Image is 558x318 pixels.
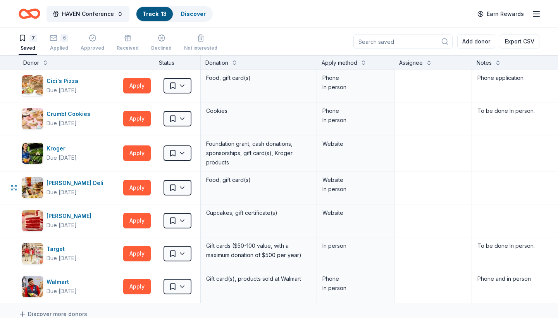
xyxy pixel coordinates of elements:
div: Saved [19,45,37,51]
button: Apply [123,279,151,294]
button: Add donor [457,35,495,48]
img: Image for Crumbl Cookies [22,108,43,129]
div: Due [DATE] [46,86,77,95]
div: Crumbl Cookies [46,109,93,119]
div: [PERSON_NAME] [46,211,95,221]
div: In person [322,241,389,251]
div: Status [154,55,201,69]
div: Notes [477,58,492,67]
div: Cookies [205,105,312,116]
div: Website [322,139,389,149]
button: 6Applied [50,31,68,55]
div: Gift card(s), products sold at Walmart [205,273,312,284]
div: Apply method [322,58,357,67]
div: Due [DATE] [46,188,77,197]
button: Image for McAlister's Deli[PERSON_NAME] DeliDue [DATE] [22,177,120,199]
input: Search saved [353,35,453,48]
div: Website [322,175,389,185]
button: 7Saved [19,31,37,55]
button: Approved [81,31,104,55]
button: Received [117,31,139,55]
div: [PERSON_NAME] Deli [46,178,107,188]
button: Apply [123,213,151,228]
button: Apply [123,180,151,195]
button: Track· 13Discover [136,6,213,22]
img: Image for McAlister's Deli [22,177,43,198]
button: Declined [151,31,172,55]
img: Image for Kroger [22,143,43,164]
div: Target [46,244,77,254]
div: Foundation grant, cash donations, sponsorships, gift card(s), Kroger products [205,138,312,168]
button: Image for WalmartWalmartDue [DATE] [22,276,120,297]
div: Due [DATE] [46,254,77,263]
button: Image for Susie Cakes[PERSON_NAME]Due [DATE] [22,210,120,232]
a: Track· 13 [143,10,167,17]
img: Image for Walmart [22,276,43,297]
img: Image for Target [22,243,43,264]
div: Due [DATE] [46,119,77,128]
div: Approved [81,45,104,51]
div: 7 [29,34,37,42]
button: HAVEN Conference [46,6,129,22]
div: Applied [50,45,68,51]
button: Apply [123,246,151,261]
button: Not interested [184,31,217,55]
a: Discover [181,10,206,17]
div: 6 [60,34,68,42]
span: HAVEN Conference [62,9,114,19]
div: Walmart [46,277,77,287]
div: Food, gift card(s) [205,175,312,185]
div: Phone [322,73,389,83]
div: Kroger [46,144,77,153]
button: Image for TargetTargetDue [DATE] [22,243,120,264]
a: Home [19,5,40,23]
div: Donor [23,58,39,67]
div: In person [322,83,389,92]
div: Due [DATE] [46,153,77,162]
div: Due [DATE] [46,221,77,230]
div: Assignee [399,58,423,67]
div: Cici's Pizza [46,76,81,86]
button: Image for Cici's PizzaCici's PizzaDue [DATE] [22,75,120,97]
div: Food, gift card(s) [205,73,312,83]
button: Image for Crumbl CookiesCrumbl CookiesDue [DATE] [22,108,120,130]
div: Website [322,208,389,218]
div: Phone [322,274,389,283]
button: Apply [123,145,151,161]
div: Due [DATE] [46,287,77,296]
img: Image for Cici's Pizza [22,75,43,96]
button: Export CSV [500,35,539,48]
img: Image for Susie Cakes [22,210,43,231]
div: Phone [322,106,389,116]
div: Cupcakes, gift certificate(s) [205,207,312,218]
a: Earn Rewards [473,7,529,21]
div: Gift cards ($50-100 value, with a maximum donation of $500 per year) [205,240,312,261]
div: In person [322,185,389,194]
div: Donation [205,58,228,67]
div: In person [322,283,389,293]
div: In person [322,116,389,125]
button: Apply [123,111,151,126]
button: Image for KrogerKrogerDue [DATE] [22,142,120,164]
div: Received [117,45,139,51]
div: Not interested [184,45,217,51]
button: Apply [123,78,151,93]
div: Declined [151,45,172,51]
